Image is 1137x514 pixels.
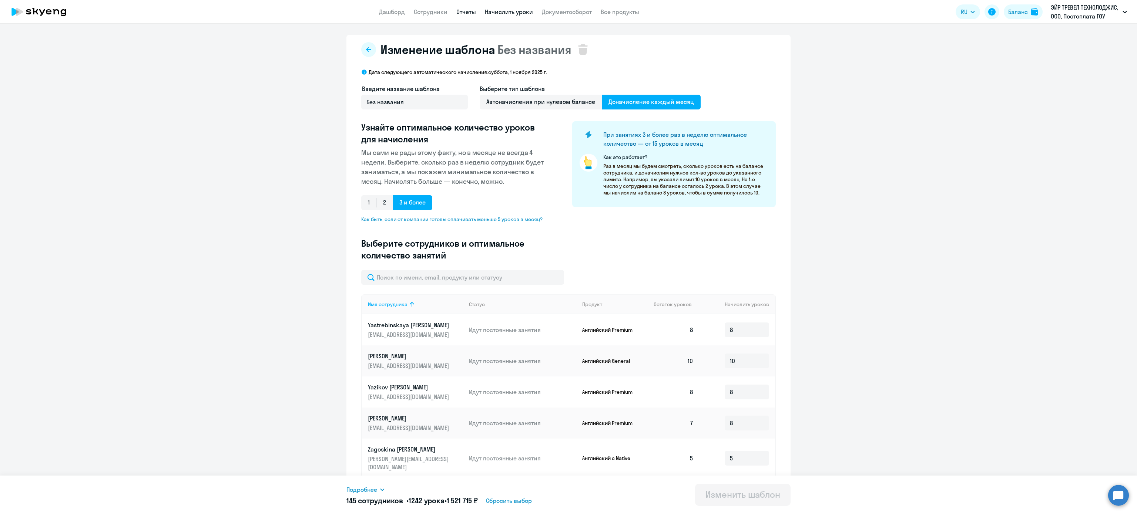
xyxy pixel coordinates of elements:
[700,294,775,314] th: Начислить уроков
[603,154,768,160] p: Как это работает?
[369,69,547,75] p: Дата следующего автоматического начисления: суббота, 1 ноября 2025 г.
[368,321,451,329] p: Yastrebinskaya [PERSON_NAME]
[368,301,463,308] div: Имя сотрудника
[601,8,639,16] a: Все продукты
[956,4,980,19] button: RU
[361,270,564,285] input: Поиск по имени, email, продукту или статусу
[582,455,638,461] p: Английский с Native
[469,388,576,396] p: Идут постоянные занятия
[648,376,700,408] td: 8
[361,237,549,261] h3: Выберите сотрудников и оптимальное количество занятий
[582,301,602,308] div: Продукт
[368,414,451,422] p: [PERSON_NAME]
[409,496,445,505] span: 1242 урока
[485,8,533,16] a: Начислить уроки
[447,496,478,505] span: 1 521 715 ₽
[648,345,700,376] td: 10
[469,326,576,334] p: Идут постоянные занятия
[346,485,377,494] span: Подробнее
[368,383,451,391] p: Yazikov [PERSON_NAME]
[1047,3,1131,21] button: ЭЙР ТРЕВЕЛ ТЕХНОЛОДЖИС, ООО, Постоплата ГОУ ТРЭВЕЛ АН ЛИМИТЕД
[542,8,592,16] a: Документооборот
[1031,8,1038,16] img: balance
[654,301,700,308] div: Остаток уроков
[393,195,432,210] span: 3 и более
[582,327,638,333] p: Английский Premium
[368,455,451,471] p: [PERSON_NAME][EMAIL_ADDRESS][DOMAIN_NAME]
[376,195,393,210] span: 2
[480,84,701,93] h4: Выберите тип шаблона
[603,163,768,196] p: Раз в месяц мы будем смотреть, сколько уроков есть на балансе сотрудника, и доначислим нужное кол...
[368,414,463,432] a: [PERSON_NAME][EMAIL_ADDRESS][DOMAIN_NAME]
[361,95,468,109] input: Без названия
[582,301,648,308] div: Продукт
[361,216,549,223] span: Как быть, если от компании готовы оплачивать меньше 5 уроков в месяц?
[362,85,440,92] span: Введите название шаблона
[368,383,463,401] a: Yazikov [PERSON_NAME][EMAIL_ADDRESS][DOMAIN_NAME]
[602,95,701,109] span: Доначисление каждый месяц
[648,314,700,345] td: 8
[368,393,451,401] p: [EMAIL_ADDRESS][DOMAIN_NAME]
[1008,7,1028,16] div: Баланс
[497,42,571,57] span: Без названия
[361,121,549,145] h3: Узнайте оптимальное количество уроков для начисления
[368,331,451,339] p: [EMAIL_ADDRESS][DOMAIN_NAME]
[469,454,576,462] p: Идут постоянные занятия
[368,424,451,432] p: [EMAIL_ADDRESS][DOMAIN_NAME]
[361,148,549,186] p: Мы сами не рады этому факту, но в месяце не всегда 4 недели. Выберите, сколько раз в неделю сотру...
[368,321,463,339] a: Yastrebinskaya [PERSON_NAME][EMAIL_ADDRESS][DOMAIN_NAME]
[368,352,451,360] p: [PERSON_NAME]
[368,301,407,308] div: Имя сотрудника
[486,496,532,505] span: Сбросить выбор
[695,484,791,506] button: Изменить шаблон
[469,301,576,308] div: Статус
[469,419,576,427] p: Идут постоянные занятия
[580,154,597,172] img: pointer-circle
[480,95,602,109] span: Автоначисления при нулевом балансе
[1051,3,1120,21] p: ЭЙР ТРЕВЕЛ ТЕХНОЛОДЖИС, ООО, Постоплата ГОУ ТРЭВЕЛ АН ЛИМИТЕД
[414,8,447,16] a: Сотрудники
[469,357,576,365] p: Идут постоянные занятия
[961,7,967,16] span: RU
[368,445,451,453] p: Zagoskina [PERSON_NAME]
[456,8,476,16] a: Отчеты
[705,488,780,500] div: Изменить шаблон
[1004,4,1043,19] button: Балансbalance
[603,130,763,148] h4: При занятиях 3 и более раз в неделю оптимальное количество — от 15 уроков в месяц
[368,362,451,370] p: [EMAIL_ADDRESS][DOMAIN_NAME]
[380,42,495,57] span: Изменение шаблона
[346,496,478,506] h5: 145 сотрудников • •
[361,195,376,210] span: 1
[379,8,405,16] a: Дашборд
[654,301,692,308] span: Остаток уроков
[368,445,463,471] a: Zagoskina [PERSON_NAME][PERSON_NAME][EMAIL_ADDRESS][DOMAIN_NAME]
[582,358,638,364] p: Английский General
[582,420,638,426] p: Английский Premium
[648,408,700,439] td: 7
[368,352,463,370] a: [PERSON_NAME][EMAIL_ADDRESS][DOMAIN_NAME]
[582,389,638,395] p: Английский Premium
[648,439,700,478] td: 5
[469,301,485,308] div: Статус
